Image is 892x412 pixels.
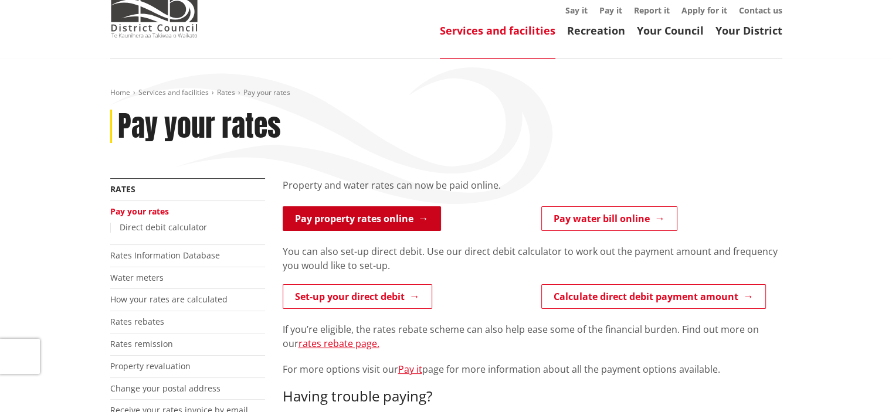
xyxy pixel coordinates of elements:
[541,284,766,309] a: Calculate direct debit payment amount
[217,87,235,97] a: Rates
[118,110,281,144] h1: Pay your rates
[541,206,677,231] a: Pay water bill online
[283,388,782,405] h3: Having trouble paying?
[283,284,432,309] a: Set-up your direct debit
[565,5,588,16] a: Say it
[138,87,209,97] a: Services and facilities
[283,244,782,273] p: You can also set-up direct debit. Use our direct debit calculator to work out the payment amount ...
[110,383,221,394] a: Change your postal address
[110,360,191,372] a: Property revaluation
[110,250,220,261] a: Rates Information Database
[110,87,130,97] a: Home
[283,362,782,376] p: For more options visit our page for more information about all the payment options available.
[110,206,169,217] a: Pay your rates
[634,5,670,16] a: Report it
[599,5,622,16] a: Pay it
[243,87,290,97] span: Pay your rates
[110,88,782,98] nav: breadcrumb
[283,178,782,206] div: Property and water rates can now be paid online.
[110,183,135,195] a: Rates
[110,294,228,305] a: How your rates are calculated
[715,23,782,38] a: Your District
[283,322,782,350] p: If you’re eligible, the rates rebate scheme can also help ease some of the financial burden. Find...
[120,222,207,233] a: Direct debit calculator
[110,338,173,349] a: Rates remission
[398,363,422,376] a: Pay it
[299,337,379,350] a: rates rebate page.
[283,206,441,231] a: Pay property rates online
[681,5,727,16] a: Apply for it
[739,5,782,16] a: Contact us
[567,23,625,38] a: Recreation
[838,363,880,405] iframe: Messenger Launcher
[110,316,164,327] a: Rates rebates
[637,23,704,38] a: Your Council
[110,272,164,283] a: Water meters
[440,23,555,38] a: Services and facilities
